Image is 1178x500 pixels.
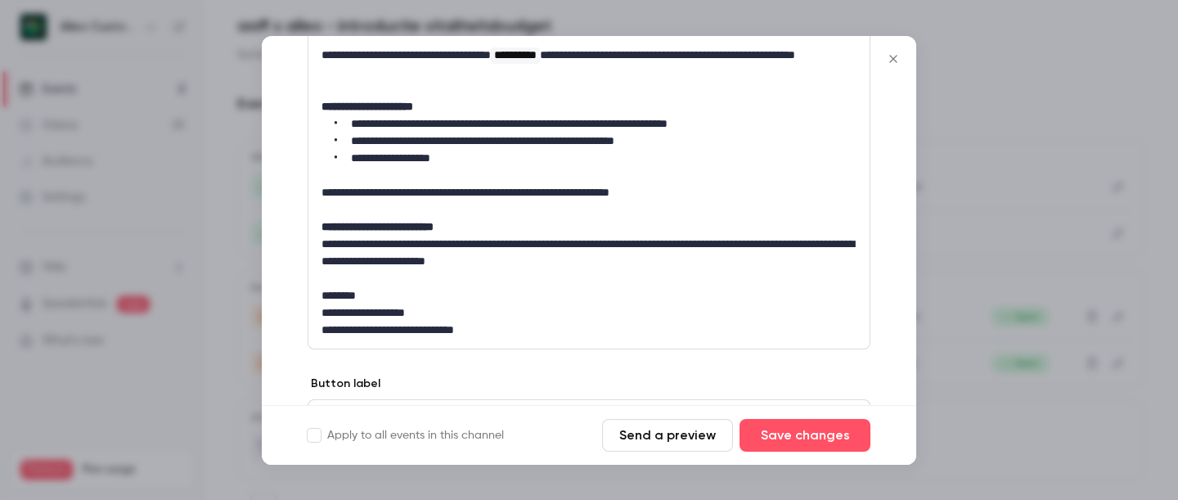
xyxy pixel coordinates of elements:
[308,427,504,444] label: Apply to all events in this channel
[740,419,870,452] button: Save changes
[877,43,910,75] button: Close
[602,419,733,452] button: Send a preview
[308,400,870,437] div: editor
[308,376,380,392] label: Button label
[308,2,870,349] div: editor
